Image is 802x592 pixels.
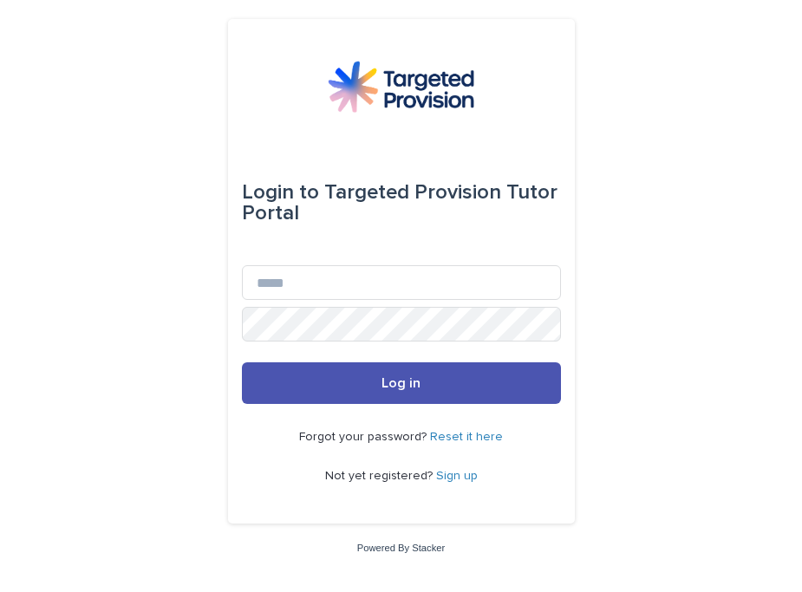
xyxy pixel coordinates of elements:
div: Targeted Provision Tutor Portal [242,168,561,237]
span: Not yet registered? [325,470,436,482]
span: Log in [381,376,421,390]
button: Log in [242,362,561,404]
span: Login to [242,182,319,203]
a: Reset it here [430,431,503,443]
a: Sign up [436,470,478,482]
a: Powered By Stacker [357,543,445,553]
img: M5nRWzHhSzIhMunXDL62 [328,61,473,113]
span: Forgot your password? [299,431,430,443]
